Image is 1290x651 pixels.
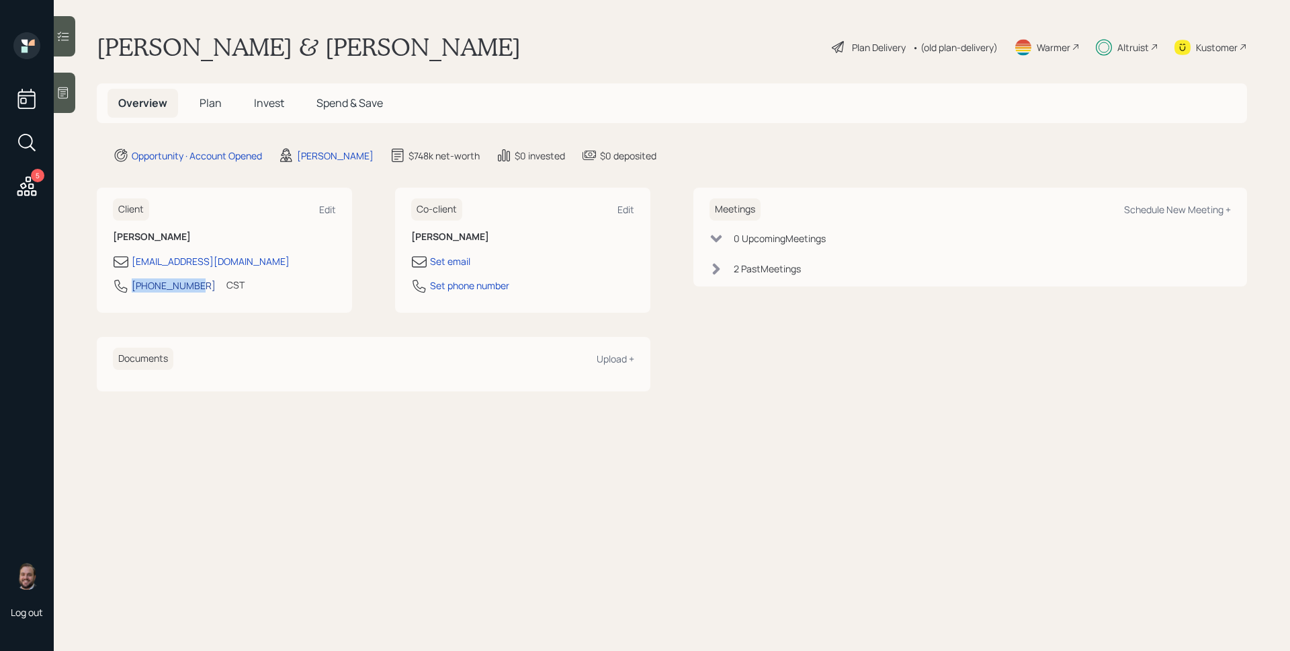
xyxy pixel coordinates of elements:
h6: Co-client [411,198,462,221]
h1: [PERSON_NAME] & [PERSON_NAME] [97,32,521,62]
div: CST [226,278,245,292]
h6: Client [113,198,149,221]
div: Warmer [1037,40,1070,54]
div: 0 Upcoming Meeting s [734,231,826,245]
h6: Meetings [709,198,761,221]
h6: [PERSON_NAME] [411,231,634,243]
div: 5 [31,169,44,182]
h6: [PERSON_NAME] [113,231,336,243]
div: • (old plan-delivery) [912,40,998,54]
div: $0 invested [515,149,565,163]
div: Set phone number [430,278,509,293]
div: Opportunity · Account Opened [132,149,262,163]
div: Altruist [1117,40,1149,54]
img: james-distasi-headshot.png [13,563,40,590]
div: Kustomer [1196,40,1238,54]
div: $748k net-worth [408,149,480,163]
span: Overview [118,95,167,110]
span: Spend & Save [316,95,383,110]
span: Plan [200,95,222,110]
h6: Documents [113,348,173,370]
div: Upload + [597,352,634,365]
div: 2 Past Meeting s [734,262,801,276]
div: [EMAIL_ADDRESS][DOMAIN_NAME] [132,254,290,268]
div: Edit [617,203,634,216]
div: Set email [430,254,470,268]
div: [PHONE_NUMBER] [132,278,216,293]
div: Edit [319,203,336,216]
div: [PERSON_NAME] [297,149,374,163]
div: Log out [11,606,43,619]
div: Plan Delivery [852,40,906,54]
div: $0 deposited [600,149,656,163]
div: Schedule New Meeting + [1124,203,1231,216]
span: Invest [254,95,284,110]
